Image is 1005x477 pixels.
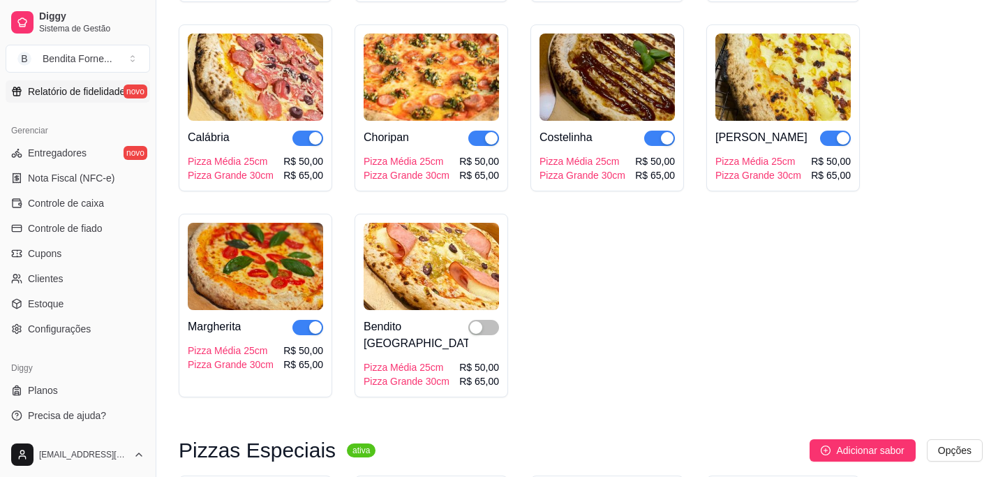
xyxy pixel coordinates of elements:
[6,142,150,164] a: Entregadoresnovo
[283,358,323,372] div: R$ 65,00
[539,168,625,182] div: Pizza Grande 30cm
[347,443,375,457] sup: ativa
[6,438,150,471] button: [EMAIL_ADDRESS][DOMAIN_NAME]
[28,322,91,336] span: Configurações
[6,167,150,189] a: Nota Fiscal (NFC-e)
[539,154,625,168] div: Pizza Média 25cm
[635,154,675,168] div: R$ 50,00
[364,223,499,310] img: product-image
[6,6,150,39] a: DiggySistema de Gestão
[28,171,114,185] span: Nota Fiscal (NFC-e)
[364,318,468,352] div: Bendito [GEOGRAPHIC_DATA]
[364,34,499,121] img: product-image
[6,357,150,379] div: Diggy
[810,439,915,462] button: Adicionar sabor
[715,129,807,146] div: [PERSON_NAME]
[28,272,64,286] span: Clientes
[364,129,409,146] div: Choripan
[188,344,274,358] div: Pizza Média 25cm
[39,10,144,23] span: Diggy
[283,344,323,358] div: R$ 50,00
[927,439,983,462] button: Opções
[6,318,150,340] a: Configurações
[188,129,230,146] div: Calábria
[811,168,851,182] div: R$ 65,00
[28,297,64,311] span: Estoque
[836,443,904,458] span: Adicionar sabor
[364,168,449,182] div: Pizza Grande 30cm
[6,119,150,142] div: Gerenciar
[28,146,87,160] span: Entregadores
[28,383,58,397] span: Planos
[459,360,499,374] div: R$ 50,00
[459,168,499,182] div: R$ 65,00
[283,154,323,168] div: R$ 50,00
[6,267,150,290] a: Clientes
[43,52,112,66] div: Bendita Forne ...
[938,443,971,458] span: Opções
[188,318,241,335] div: Margherita
[39,23,144,34] span: Sistema de Gestão
[179,442,336,459] h3: Pizzas Especiais
[821,446,831,455] span: plus-circle
[6,192,150,214] a: Controle de caixa
[364,360,449,374] div: Pizza Média 25cm
[28,85,125,98] span: Relatório de fidelidade
[28,409,106,423] span: Precisa de ajuda?
[6,242,150,265] a: Cupons
[459,154,499,168] div: R$ 50,00
[635,168,675,182] div: R$ 65,00
[539,129,593,146] div: Costelinha
[188,223,323,310] img: product-image
[6,45,150,73] button: Select a team
[6,217,150,240] a: Controle de fiado
[283,168,323,182] div: R$ 65,00
[6,379,150,402] a: Planos
[459,374,499,388] div: R$ 65,00
[28,221,103,235] span: Controle de fiado
[28,247,61,260] span: Cupons
[364,374,449,388] div: Pizza Grande 30cm
[6,404,150,427] a: Precisa de ajuda?
[811,154,851,168] div: R$ 50,00
[188,168,274,182] div: Pizza Grande 30cm
[364,154,449,168] div: Pizza Média 25cm
[39,449,128,460] span: [EMAIL_ADDRESS][DOMAIN_NAME]
[17,52,31,66] span: B
[28,196,104,210] span: Controle de caixa
[6,293,150,315] a: Estoque
[188,358,274,372] div: Pizza Grande 30cm
[188,34,323,121] img: product-image
[715,168,801,182] div: Pizza Grande 30cm
[539,34,675,121] img: product-image
[715,154,801,168] div: Pizza Média 25cm
[188,154,274,168] div: Pizza Média 25cm
[715,34,851,121] img: product-image
[6,80,150,103] a: Relatório de fidelidadenovo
